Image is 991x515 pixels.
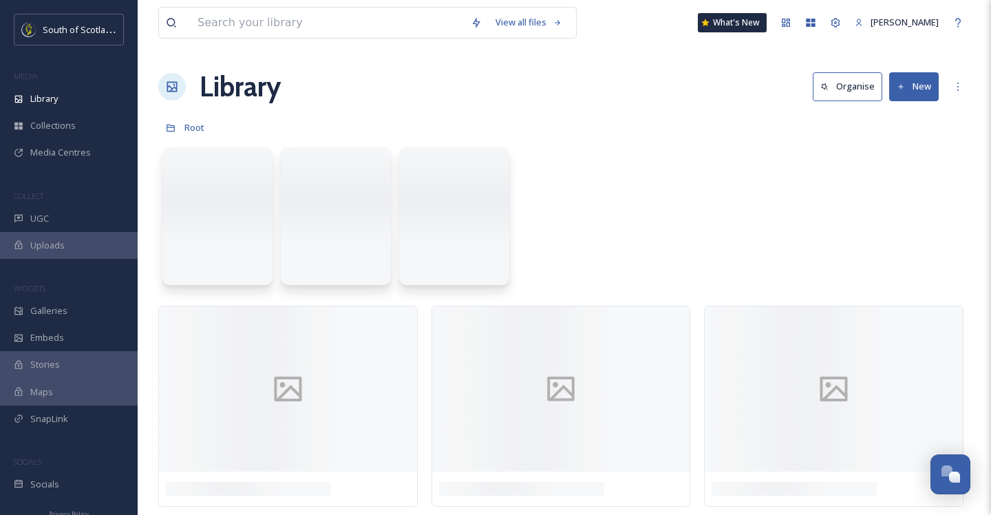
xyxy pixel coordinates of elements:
span: Maps [30,386,53,399]
span: Uploads [30,239,65,252]
span: MEDIA [14,71,38,81]
span: UGC [30,212,49,225]
a: Root [184,119,204,136]
span: Collections [30,119,76,132]
span: SOCIALS [14,456,41,467]
span: Media Centres [30,146,91,159]
span: Galleries [30,304,67,317]
a: What's New [698,13,767,32]
span: WIDGETS [14,283,45,293]
a: Library [200,66,281,107]
span: Root [184,121,204,134]
span: Embeds [30,331,64,344]
span: COLLECT [14,191,43,201]
span: South of Scotland Destination Alliance [43,23,200,36]
span: Socials [30,478,59,491]
a: [PERSON_NAME] [848,9,946,36]
button: Organise [813,72,882,101]
button: New [889,72,939,101]
span: SnapLink [30,412,68,425]
img: images.jpeg [22,23,36,36]
span: Stories [30,358,60,371]
span: [PERSON_NAME] [871,16,939,28]
button: Open Chat [930,454,970,494]
span: Library [30,92,58,105]
a: View all files [489,9,569,36]
input: Search your library [191,8,464,38]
